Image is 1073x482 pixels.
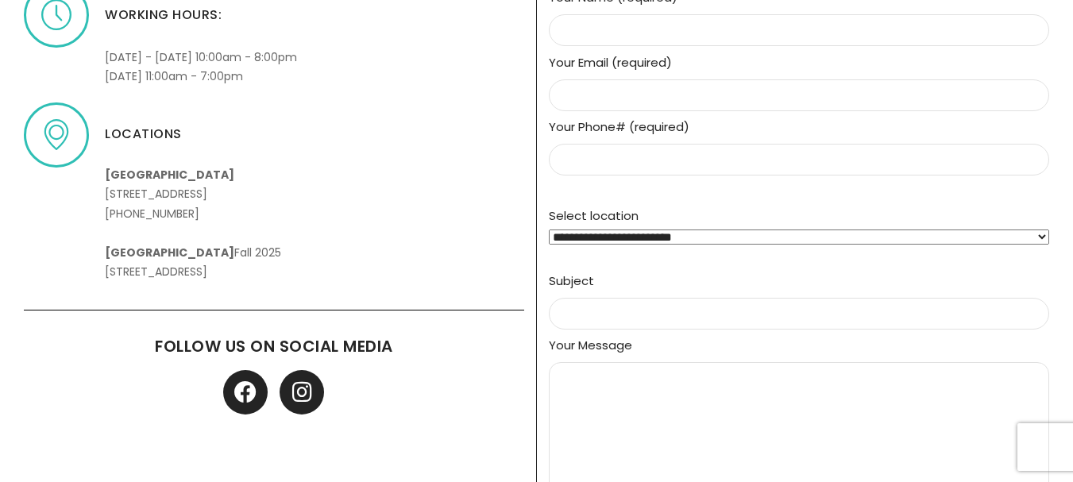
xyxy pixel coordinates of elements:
input: Your Email (required) [549,79,1050,111]
span: Working hours: [105,6,222,24]
input: Subject [549,298,1050,330]
input: Your Name (required) [549,14,1050,46]
p: [STREET_ADDRESS] [PHONE_NUMBER] Fall 2025 [STREET_ADDRESS] [105,145,281,282]
label: Your Email (required) [549,54,1050,102]
p: [DATE] - [DATE] 10:00am - 8:00pm [DATE] 11:00am - 7:00pm [105,48,297,87]
label: Select location [549,207,1050,245]
span: Locations [105,125,182,143]
label: Your Phone# (required) [549,118,1050,167]
select: Select location [549,229,1050,245]
label: Subject [549,272,1050,321]
h6: Follow us on Social Media [24,338,524,354]
input: Your Phone# (required) [549,144,1050,175]
b: [GEOGRAPHIC_DATA] [105,167,234,183]
b: [GEOGRAPHIC_DATA] [105,245,234,260]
